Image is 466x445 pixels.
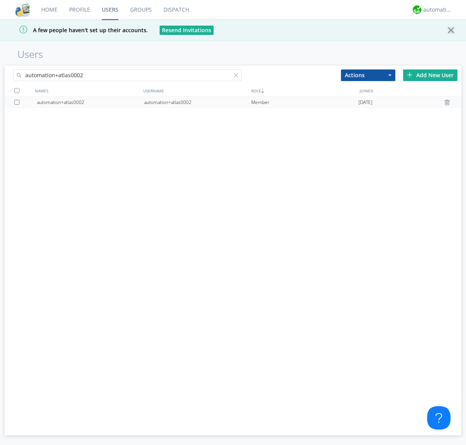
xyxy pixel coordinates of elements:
img: d2d01cd9b4174d08988066c6d424eccd [413,5,421,14]
div: automation+atlas [423,6,452,14]
input: Search users [13,69,242,81]
span: [DATE] [358,97,372,108]
img: plus.svg [407,72,412,78]
iframe: Toggle Customer Support [427,406,450,429]
div: Add New User [403,69,457,81]
div: USERNAME [141,85,250,96]
div: ROLE [249,85,358,96]
button: Resend Invitations [160,26,214,35]
div: NAMES [33,85,141,96]
div: Member [251,97,358,108]
div: JOINED [358,85,466,96]
img: cddb5a64eb264b2086981ab96f4c1ba7 [16,3,30,17]
button: Actions [341,69,395,81]
span: A few people haven't set up their accounts. [6,26,148,34]
a: automation+atlas0002automation+atlas0002Member[DATE] [5,97,461,108]
div: automation+atlas0002 [37,97,144,108]
div: automation+atlas0002 [144,97,251,108]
